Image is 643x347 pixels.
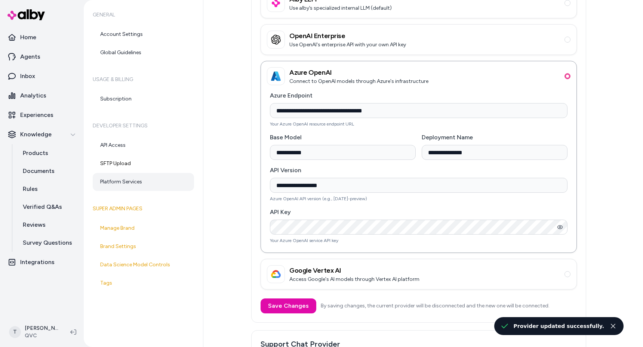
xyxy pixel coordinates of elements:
[15,180,81,198] a: Rules
[93,238,194,255] a: Brand Settings
[20,52,40,61] p: Agents
[93,274,194,292] a: Tags
[321,302,550,310] p: By saving changes, the current provider will be disconnected and the new one will be connected.
[93,115,194,136] h6: Developer Settings
[20,130,52,139] p: Knowledge
[3,67,81,85] a: Inbox
[15,162,81,180] a: Documents
[270,208,291,216] label: API Key
[15,198,81,216] a: Verified Q&As
[93,90,194,108] a: Subscription
[3,28,81,46] a: Home
[289,41,406,49] p: Use OpenAI's enterprise API with your own API key
[25,325,58,332] p: [PERSON_NAME]
[93,173,194,191] a: Platform Services
[25,332,58,340] span: QVC
[93,25,194,43] a: Account Settings
[93,256,194,274] a: Data Science Model Controls
[3,253,81,271] a: Integrations
[3,106,81,124] a: Experiences
[15,144,81,162] a: Products
[93,219,194,237] a: Manage Brand
[270,196,567,202] p: Azure OpenAI API version (e.g., [DATE]-preview)
[20,91,46,100] p: Analytics
[93,69,194,90] h6: Usage & Billing
[93,155,194,173] a: SFTP Upload
[422,134,473,141] label: Deployment Name
[93,44,194,62] a: Global Guidelines
[289,67,428,78] h3: Azure OpenAI
[9,326,21,338] span: T
[609,322,618,331] button: Close toast
[93,136,194,154] a: API Access
[289,4,392,12] p: Use alby’s specialized internal LLM (default)
[20,72,35,81] p: Inbox
[289,78,428,85] p: Connect to OpenAI models through Azure's infrastructure
[3,87,81,105] a: Analytics
[4,320,64,344] button: T[PERSON_NAME]QVC
[261,298,316,313] button: Save Changes
[15,234,81,252] a: Survey Questions
[270,92,313,99] label: Azure Endpoint
[270,121,567,127] p: Your Azure OpenAI resource endpoint URL
[23,185,38,193] p: Rules
[289,265,419,276] h3: Google Vertex AI
[514,322,604,331] div: Provider updated successfully.
[289,276,419,283] p: Access Google's AI models through Vertex AI platform
[20,258,55,267] p: Integrations
[20,33,36,42] p: Home
[3,48,81,66] a: Agents
[23,149,48,158] p: Products
[270,238,567,244] p: Your Azure OpenAI service API key
[20,111,53,120] p: Experiences
[23,220,46,229] p: Reviews
[289,31,406,41] h3: OpenAI Enterprise
[270,134,302,141] label: Base Model
[23,202,62,211] p: Verified Q&As
[23,167,55,176] p: Documents
[3,126,81,143] button: Knowledge
[15,216,81,234] a: Reviews
[270,167,301,174] label: API Version
[23,238,72,247] p: Survey Questions
[7,9,45,20] img: alby Logo
[93,198,194,219] h6: Super Admin Pages
[93,4,194,25] h6: General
